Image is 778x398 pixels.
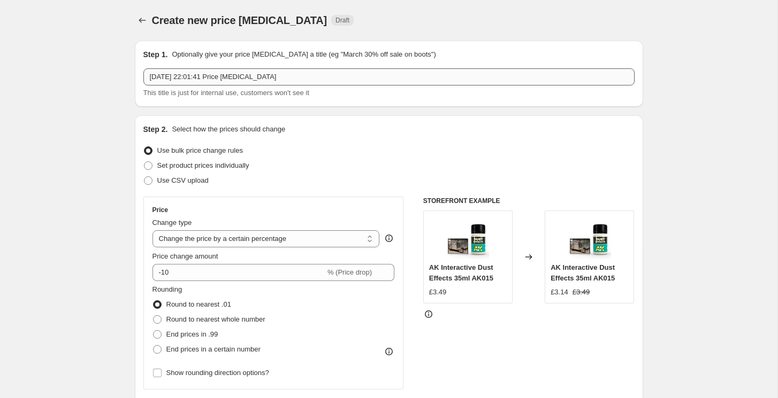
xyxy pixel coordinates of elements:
[568,216,611,259] img: AK015_80x.jpg
[166,300,231,308] span: Round to nearest .01
[166,315,265,323] span: Round to nearest whole number
[551,263,615,282] span: AK Interactive Dust Effects 35ml AK015
[152,14,327,26] span: Create new price [MEDICAL_DATA]
[384,233,394,244] div: help
[166,345,261,353] span: End prices in a certain number
[143,89,309,97] span: This title is just for internal use, customers won't see it
[423,197,635,205] h6: STOREFRONT EXAMPLE
[152,206,168,214] h3: Price
[166,369,269,377] span: Show rounding direction options?
[152,252,218,260] span: Price change amount
[143,68,635,85] input: 30% off holiday sale
[152,264,325,281] input: -15
[143,49,168,60] h2: Step 1.
[157,176,209,184] span: Use CSV upload
[152,218,192,227] span: Change type
[166,330,218,338] span: End prices in .99
[335,16,349,25] span: Draft
[135,13,150,28] button: Price change jobs
[143,124,168,135] h2: Step 2.
[157,161,249,169] span: Set product prices individually
[157,146,243,154] span: Use bulk price change rules
[172,49,436,60] p: Optionally give your price [MEDICAL_DATA] a title (eg "March 30% off sale on boots")
[573,287,590,298] strike: £3.49
[172,124,285,135] p: Select how the prices should change
[446,216,489,259] img: AK015_80x.jpg
[551,287,568,298] div: £3.14
[152,285,182,293] span: Rounding
[429,287,447,298] div: £3.49
[429,263,493,282] span: AK Interactive Dust Effects 35ml AK015
[327,268,372,276] span: % (Price drop)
